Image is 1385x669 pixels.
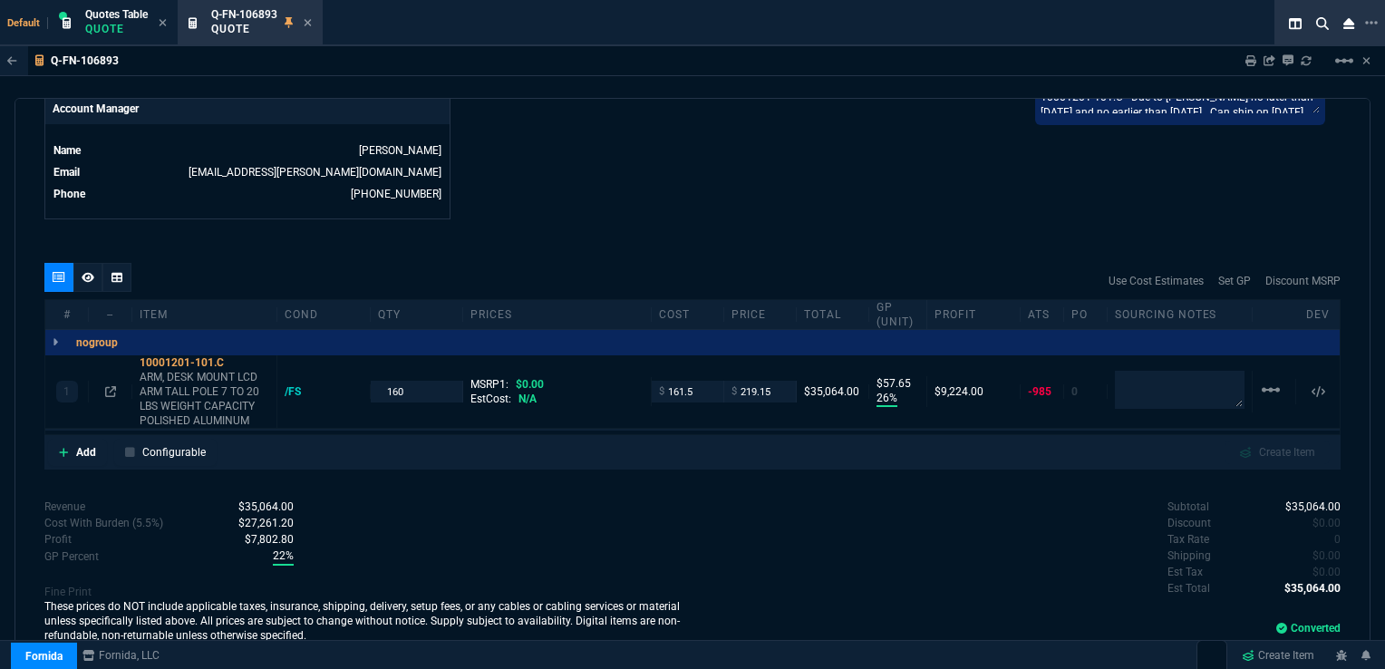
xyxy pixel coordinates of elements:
[371,307,464,322] div: qty
[724,307,797,322] div: price
[1365,15,1378,32] nx-icon: Open New Tab
[159,16,167,31] nx-icon: Close Tab
[1296,307,1340,322] div: dev
[44,499,85,515] p: Revenue
[1362,53,1370,68] a: Hide Workbench
[1318,531,1341,548] p: spec.value
[53,144,81,157] span: Name
[470,377,644,392] div: MSRP1:
[935,384,1012,399] div: $9,224.00
[238,500,294,513] span: Revenue
[53,163,442,181] tr: undefined
[44,531,72,548] p: With Burden (5.5%)
[1235,642,1322,669] a: Create Item
[731,384,737,399] span: $
[304,16,312,31] nx-icon: Close Tab
[238,517,294,529] span: Cost With Burden (5.5%)
[76,335,118,350] p: nogroup
[1312,549,1341,562] span: 0
[1260,379,1282,401] mat-icon: Example home icon
[277,307,371,322] div: cond
[7,17,48,29] span: Default
[285,384,318,399] div: /FS
[245,533,294,546] span: With Burden (5.5%)
[105,385,116,398] nx-icon: Open In Opposite Panel
[1284,582,1341,595] span: 35064
[1108,307,1253,322] div: Sourcing Notes
[359,144,441,157] a: [PERSON_NAME]
[877,391,897,407] p: 26%
[76,444,96,461] p: Add
[211,22,277,36] p: Quote
[140,355,269,370] div: 10001201-101.C
[7,54,17,67] nx-icon: Back to Table
[797,307,869,322] div: Total
[1167,564,1203,580] p: undefined
[1285,500,1341,513] span: 35064
[221,515,294,531] p: spec.value
[211,8,277,21] span: Q-FN-106893
[351,188,441,200] a: 4694765219
[692,620,1341,636] p: Converted
[463,307,652,322] div: prices
[44,548,99,565] p: With Burden (5.5%)
[1282,13,1309,34] nx-icon: Split Panels
[44,599,692,643] p: These prices do NOT include applicable taxes, insurance, shipping, delivery, setup fees, or any c...
[1336,13,1361,34] nx-icon: Close Workbench
[63,384,70,399] p: 1
[53,141,442,160] tr: undefined
[132,307,277,322] div: Item
[85,8,148,21] span: Quotes Table
[221,499,294,515] p: spec.value
[77,647,165,664] a: msbcCompanyName
[1334,533,1341,546] span: 0
[877,376,919,391] p: $57.65
[1109,273,1204,289] a: Use Cost Estimates
[470,392,644,406] div: EstCost:
[89,307,132,322] div: --
[1167,515,1211,531] p: undefined
[53,185,442,203] tr: undefined
[1296,548,1341,564] p: spec.value
[140,370,269,428] p: ARM, DESK MOUNT LCD ARM TALL POLE 7 TO 20 LBS WEIGHT CAPACITY POLISHED ALUMINUM
[1071,385,1078,398] span: 0
[659,384,664,399] span: $
[1064,307,1108,322] div: PO
[869,300,927,329] div: GP (unit)
[189,166,441,179] a: [EMAIL_ADDRESS][PERSON_NAME][DOMAIN_NAME]
[53,188,85,200] span: Phone
[45,307,89,322] div: #
[85,22,148,36] p: Quote
[1218,273,1251,289] a: Set GP
[927,307,1021,322] div: Profit
[51,53,119,68] p: Q-FN-106893
[1333,50,1355,72] mat-icon: Example home icon
[1268,580,1341,596] p: spec.value
[516,378,544,391] span: $0.00
[1296,564,1341,580] p: spec.value
[1167,548,1211,564] p: undefined
[228,531,294,548] p: spec.value
[1028,385,1051,398] span: -985
[804,384,861,399] div: $35,064.00
[1265,273,1341,289] a: Discount MSRP
[53,166,80,179] span: Email
[1167,531,1209,548] p: undefined
[1296,515,1341,531] p: spec.value
[1021,307,1064,322] div: ATS
[1167,580,1210,596] p: undefined
[1269,499,1341,515] p: spec.value
[518,393,537,405] span: N/A
[44,515,163,531] p: Cost With Burden (5.5%)
[652,307,724,322] div: cost
[1167,499,1209,515] p: undefined
[1309,13,1336,34] nx-icon: Search
[45,93,450,124] p: Account Manager
[1312,566,1341,578] span: 0
[273,548,294,566] span: With Burden (5.5%)
[1312,517,1341,529] span: 0
[256,548,294,566] p: spec.value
